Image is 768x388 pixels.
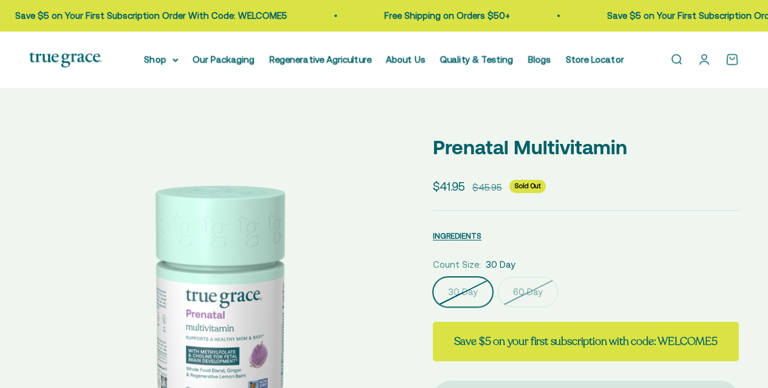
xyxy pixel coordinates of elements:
strong: Save $5 on your first subscription with code: WELCOME5 [454,334,718,349]
legend: Count Size: [433,257,481,272]
sold-out-badge: Sold Out [509,180,546,193]
a: Our Packaging [193,54,255,64]
a: Blogs [528,54,551,64]
a: Free Shipping on Orders $50+ [360,10,486,21]
compare-at-price: $45.95 [472,180,502,195]
span: INGREDIENTS [433,231,481,240]
button: INGREDIENTS [433,228,481,243]
p: Prenatal Multivitamin [433,132,739,163]
a: Store Locator [566,54,624,64]
a: Regenerative Agriculture [270,54,372,64]
span: 30 Day [486,257,515,272]
a: Quality & Testing [440,54,514,64]
a: About Us [386,54,426,64]
summary: Shop [144,52,178,67]
sale-price: $41.95 [433,177,465,196]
